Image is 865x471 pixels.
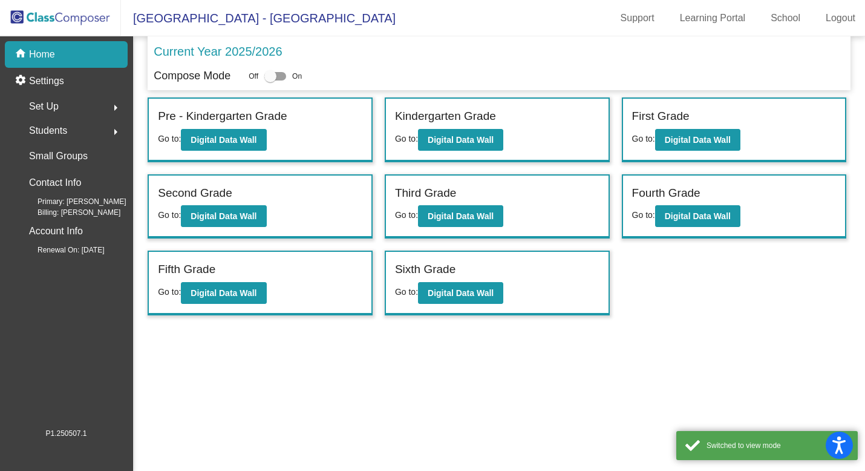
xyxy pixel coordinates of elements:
label: Pre - Kindergarten Grade [158,108,287,125]
mat-icon: arrow_right [108,125,123,139]
p: Settings [29,74,64,88]
mat-icon: home [15,47,29,62]
label: Fifth Grade [158,261,215,278]
p: Compose Mode [154,68,230,84]
span: Billing: [PERSON_NAME] [18,207,120,218]
span: Go to: [395,210,418,220]
span: Go to: [158,287,181,297]
div: Switched to view mode [707,440,849,451]
button: Digital Data Wall [418,129,503,151]
b: Digital Data Wall [665,211,731,221]
p: Current Year 2025/2026 [154,42,282,61]
label: Kindergarten Grade [395,108,496,125]
span: Go to: [395,134,418,143]
label: Second Grade [158,185,232,202]
span: Set Up [29,98,59,115]
a: Logout [816,8,865,28]
mat-icon: arrow_right [108,100,123,115]
button: Digital Data Wall [655,129,740,151]
p: Contact Info [29,174,81,191]
span: Go to: [632,134,655,143]
button: Digital Data Wall [418,282,503,304]
span: Go to: [158,210,181,220]
b: Digital Data Wall [191,135,256,145]
b: Digital Data Wall [665,135,731,145]
b: Digital Data Wall [428,288,494,298]
mat-icon: settings [15,74,29,88]
span: Students [29,122,67,139]
span: Renewal On: [DATE] [18,245,104,255]
b: Digital Data Wall [428,135,494,145]
a: School [761,8,810,28]
button: Digital Data Wall [181,282,266,304]
p: Small Groups [29,148,88,165]
span: Primary: [PERSON_NAME] [18,196,126,207]
span: Off [249,71,258,82]
button: Digital Data Wall [181,205,266,227]
label: First Grade [632,108,690,125]
button: Digital Data Wall [181,129,266,151]
span: Go to: [632,210,655,220]
b: Digital Data Wall [428,211,494,221]
label: Sixth Grade [395,261,455,278]
button: Digital Data Wall [418,205,503,227]
a: Support [611,8,664,28]
b: Digital Data Wall [191,211,256,221]
b: Digital Data Wall [191,288,256,298]
span: Go to: [395,287,418,297]
label: Third Grade [395,185,456,202]
label: Fourth Grade [632,185,700,202]
a: Learning Portal [670,8,756,28]
button: Digital Data Wall [655,205,740,227]
span: On [292,71,302,82]
p: Account Info [29,223,83,240]
span: Go to: [158,134,181,143]
p: Home [29,47,55,62]
span: [GEOGRAPHIC_DATA] - [GEOGRAPHIC_DATA] [121,8,396,28]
